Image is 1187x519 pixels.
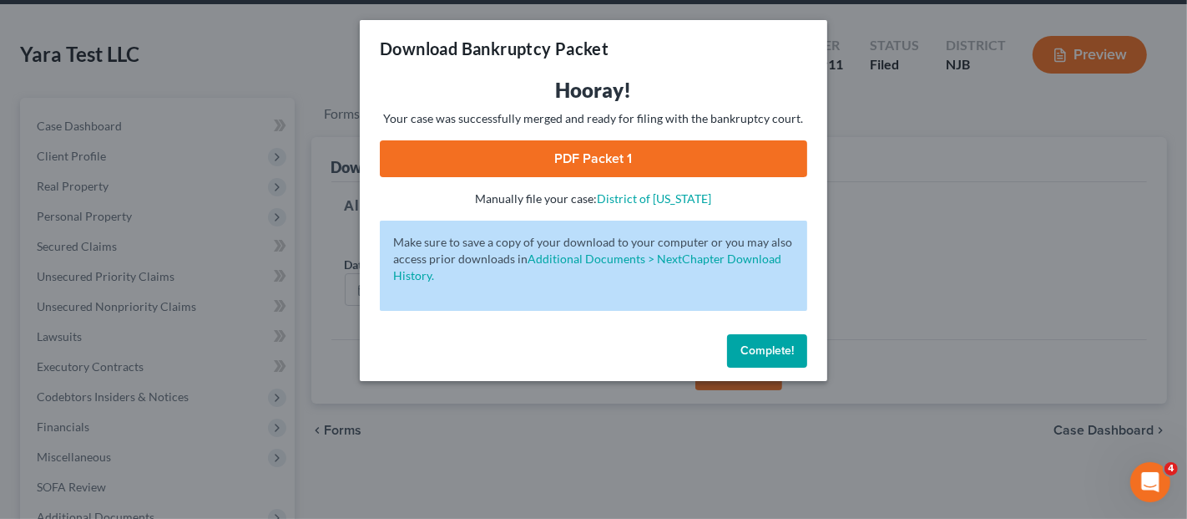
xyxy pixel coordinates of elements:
iframe: Intercom live chat [1130,462,1170,502]
a: PDF Packet 1 [380,140,807,177]
h3: Hooray! [380,77,807,104]
span: Complete! [740,343,794,358]
a: District of [US_STATE] [598,191,712,206]
h3: Download Bankruptcy Packet [380,37,609,60]
button: Complete! [727,334,807,368]
p: Manually file your case: [380,191,807,207]
p: Make sure to save a copy of your download to your computer or you may also access prior downloads in [393,234,794,284]
span: 4 [1164,462,1178,476]
a: Additional Documents > NextChapter Download History. [393,252,781,282]
p: Your case was successfully merged and ready for filing with the bankruptcy court. [380,110,807,127]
